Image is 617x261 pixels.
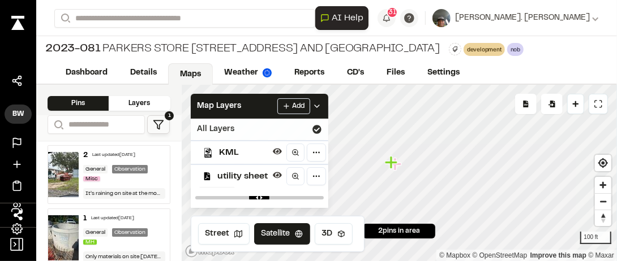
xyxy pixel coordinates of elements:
a: Settings [416,62,471,84]
div: Observation [112,165,148,173]
button: Search [48,115,68,134]
a: Projects [11,137,25,149]
img: file [48,152,79,197]
div: Import Pins into your project [541,94,563,114]
img: file [48,215,79,260]
div: All Layers [191,119,328,140]
a: Reports [283,62,336,84]
a: Maps [168,63,213,85]
div: 100 ft [580,232,611,244]
a: Dashboard [54,62,119,84]
a: Map feedback [530,251,586,259]
span: Add [293,101,305,111]
span: 31 [388,7,396,18]
div: development [464,43,505,56]
button: Street [198,223,250,245]
button: Satellite [254,223,310,245]
button: Open AI Assistant [315,6,369,30]
a: Details [119,62,168,84]
button: Search [54,9,75,28]
button: Reset bearing to north [595,210,611,226]
a: Zoom to layer [286,167,305,185]
a: Files [375,62,416,84]
h3: BW [11,109,25,119]
span: 2 pins in area [378,226,420,236]
button: Edit Tags [449,43,461,55]
span: Map Layers [198,100,242,112]
div: Observation [112,228,148,237]
a: Maxar [588,251,614,259]
div: No pins available to export [515,94,537,114]
span: utility sheet [218,169,268,183]
a: OpenStreetMap [473,251,528,259]
div: It’s raining on site at the moment. [PERSON_NAME] Utilities are supposed to be digging a hole for... [83,188,165,199]
a: Weather [213,62,283,84]
button: 3D [315,223,353,245]
button: Find my location [595,155,611,171]
div: 2 [83,150,88,160]
div: Layers [109,96,170,111]
span: Misc [83,176,100,181]
div: 1 [83,214,87,224]
span: 2023-081 [45,41,100,58]
div: Parkers Store [STREET_ADDRESS] and [GEOGRAPHIC_DATA] [45,41,440,58]
div: General [83,228,108,237]
img: User [432,9,451,27]
div: Pins [48,96,109,111]
button: Hide layer [271,145,284,158]
a: CD's [336,62,375,84]
a: Reports [11,180,25,192]
span: [PERSON_NAME]. [PERSON_NAME] [455,12,590,24]
button: Add [277,98,310,114]
button: Zoom in [595,177,611,193]
span: MH [83,240,97,245]
img: kml_black_icon64.png [203,148,213,158]
span: 1 [165,111,174,120]
a: Mapbox [439,251,470,259]
span: KML [220,146,268,159]
a: New Project [11,159,25,170]
a: Shares [11,75,25,86]
span: AI Help [332,11,363,25]
button: Zoom out [595,193,611,210]
img: precipai.png [263,68,272,77]
button: [PERSON_NAME]. [PERSON_NAME] [432,9,599,27]
div: Map marker [388,157,403,172]
button: 1 [147,115,170,134]
div: Map marker [384,155,399,170]
a: Team [11,202,25,213]
img: icon-white-rebrand.svg [11,16,24,30]
button: 31 [378,9,396,27]
div: Open AI Assistant [315,6,373,30]
button: Hide layer [271,168,284,182]
div: nob [507,43,524,56]
div: Last updated [DATE] [92,152,135,159]
div: General [83,165,108,173]
div: Last updated [DATE] [91,215,134,222]
a: Zoom to layer [286,143,305,162]
a: Mapbox logo [185,245,235,258]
